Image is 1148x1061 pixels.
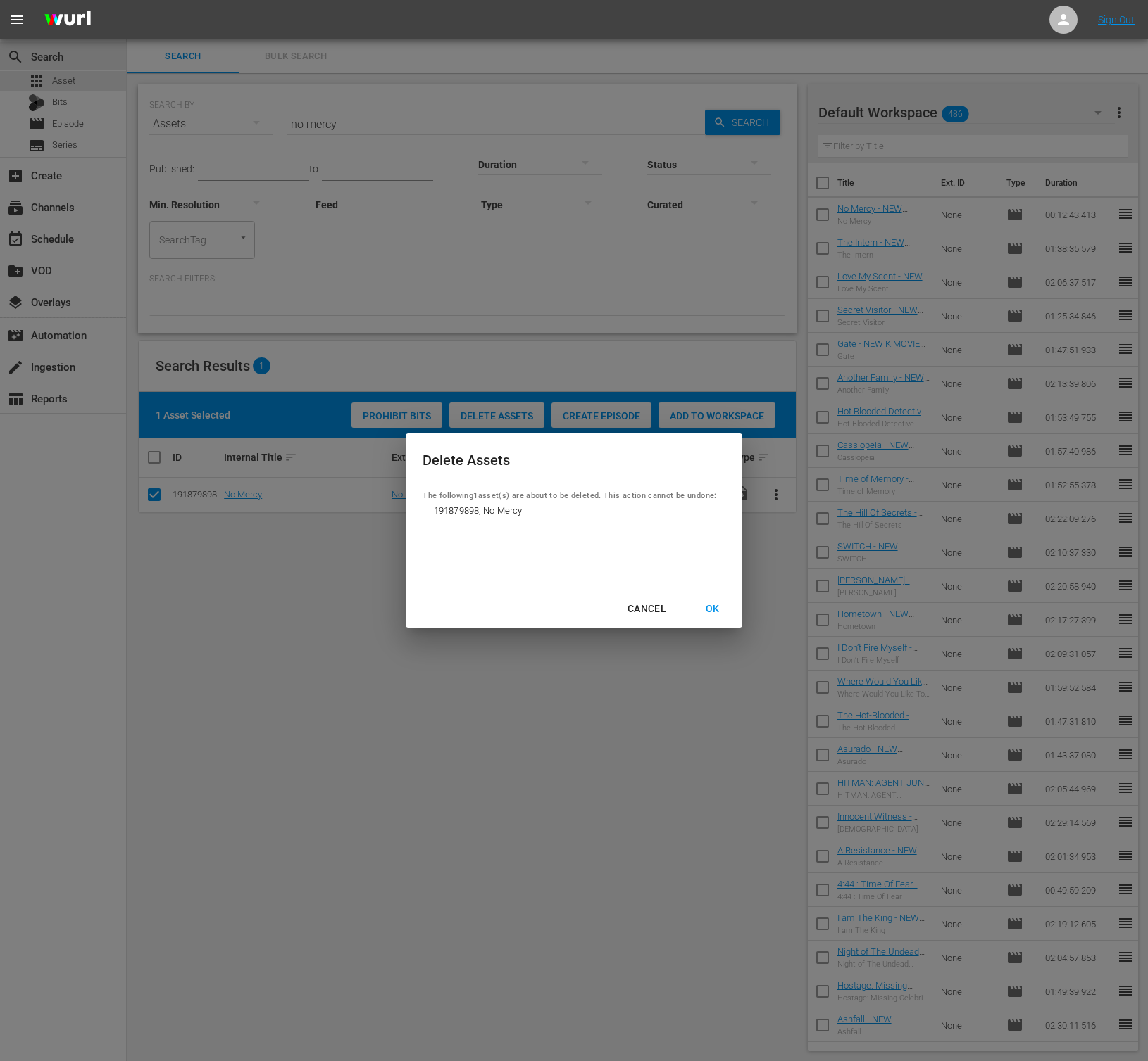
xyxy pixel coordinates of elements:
span: 191879898, No Mercy [434,504,665,518]
div: OK [694,600,731,618]
a: Sign Out [1098,14,1135,25]
p: The following 1 asset(s) are about to be deleted. This action cannot be undone: [423,490,716,502]
span: menu [8,11,25,28]
button: Cancel [611,596,683,622]
img: ans4CAIJ8jUAAAAAAAAAAAAAAAAAAAAAAAAgQb4GAAAAAAAAAAAAAAAAAAAAAAAAJMjXAAAAAAAAAAAAAAAAAAAAAAAAgAT5G... [34,4,101,37]
div: Cancel [616,600,678,618]
div: Delete Assets [423,450,716,471]
button: OK [689,596,737,622]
